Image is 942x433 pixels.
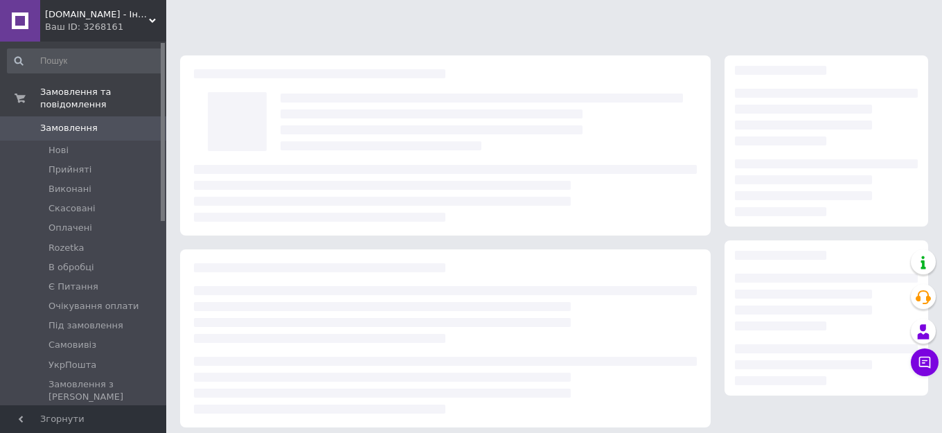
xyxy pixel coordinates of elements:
[48,261,94,274] span: В обробці
[48,359,96,371] span: УкрПошта
[911,348,939,376] button: Чат з покупцем
[48,202,96,215] span: Скасовані
[48,183,91,195] span: Виконані
[7,48,163,73] input: Пошук
[48,378,162,403] span: Замовлення з [PERSON_NAME]
[48,319,123,332] span: Під замовлення
[48,164,91,176] span: Прийняті
[48,144,69,157] span: Нові
[45,8,149,21] span: izdorov.com.ua - Інтернет-магазин вітамінів і біодобавок
[48,242,85,254] span: Rozetka
[40,122,98,134] span: Замовлення
[48,281,98,293] span: Є Питання
[40,86,166,111] span: Замовлення та повідомлення
[48,339,96,351] span: Самовивіз
[48,300,139,312] span: Очікування оплати
[48,222,92,234] span: Оплачені
[45,21,166,33] div: Ваш ID: 3268161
